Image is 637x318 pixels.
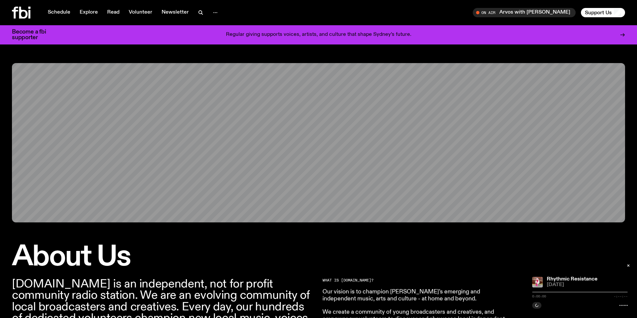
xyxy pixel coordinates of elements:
[532,295,546,298] span: 0:00:00
[76,8,102,17] a: Explore
[12,244,315,271] h1: About Us
[473,8,576,17] button: On AirArvos with [PERSON_NAME]
[585,10,612,16] span: Support Us
[322,288,514,303] p: Our vision is to champion [PERSON_NAME]’s emerging and independent music, arts and culture - at h...
[547,282,628,287] span: [DATE]
[44,8,74,17] a: Schedule
[12,29,54,40] h3: Become a fbi supporter
[158,8,193,17] a: Newsletter
[532,277,543,287] img: Attu crouches on gravel in front of a brown wall. They are wearing a white fur coat with a hood, ...
[226,32,411,38] p: Regular giving supports voices, artists, and culture that shape Sydney’s future.
[103,8,123,17] a: Read
[547,277,598,282] a: Rhythmic Resistance
[125,8,156,17] a: Volunteer
[322,278,514,282] h2: What is [DOMAIN_NAME]?
[614,295,628,298] span: -:--:--
[581,8,625,17] button: Support Us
